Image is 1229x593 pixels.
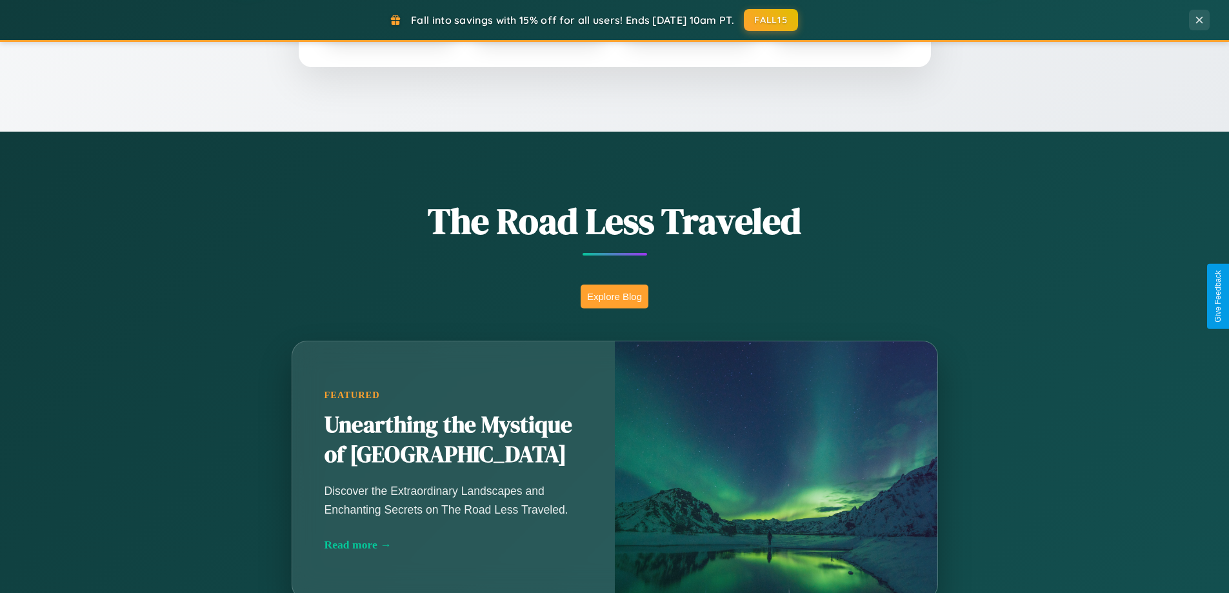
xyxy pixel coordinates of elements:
h2: Unearthing the Mystique of [GEOGRAPHIC_DATA] [325,410,583,470]
span: Fall into savings with 15% off for all users! Ends [DATE] 10am PT. [411,14,734,26]
button: FALL15 [744,9,798,31]
p: Discover the Extraordinary Landscapes and Enchanting Secrets on The Road Less Traveled. [325,482,583,518]
button: Explore Blog [581,285,648,308]
h1: The Road Less Traveled [228,196,1002,246]
div: Featured [325,390,583,401]
div: Give Feedback [1214,270,1223,323]
div: Read more → [325,538,583,552]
